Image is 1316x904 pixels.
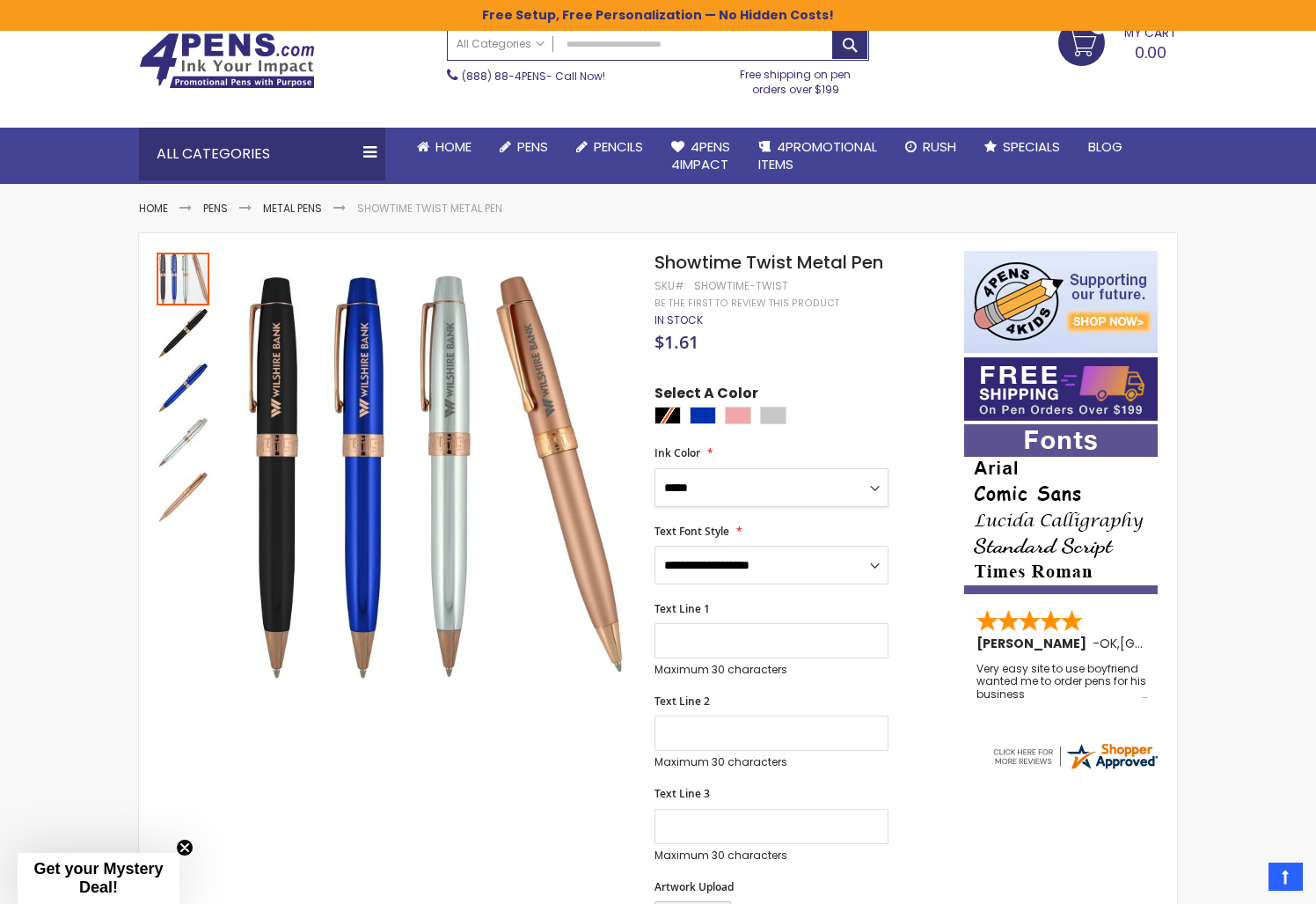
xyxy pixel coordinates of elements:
[357,202,502,216] li: Showtime Twist Metal Pen
[725,407,751,424] div: Rose
[991,740,1159,772] img: 4pens.com widget logo
[263,201,322,216] a: Metal Pens
[18,853,179,904] div: Get your Mystery Deal!Close teaser
[970,128,1074,166] a: Specials
[139,128,385,180] div: All Categories
[923,137,956,156] span: Rush
[654,313,703,327] div: Availability
[964,251,1158,353] img: 4pens 4 kids
[671,137,730,173] span: 4Pens 4impact
[991,761,1159,775] a: 4pens.com certificate URL
[760,407,786,424] div: Silver
[157,360,211,415] div: Showtime Twist Metal Pen
[157,471,209,524] img: Showtime Twist Metal Pen
[562,128,657,166] a: Pencils
[157,307,209,360] img: Showtime Twist Metal Pen
[654,849,888,863] p: Maximum 30 characters
[462,69,546,84] a: (888) 88-4PENS
[448,29,553,58] a: All Categories
[690,407,716,424] div: Blue
[654,524,729,539] span: Text Font Style
[654,312,703,327] span: In stock
[229,276,631,679] img: Showtime Twist Metal Pen
[1074,128,1137,166] a: Blog
[403,128,486,166] a: Home
[203,201,228,216] a: Pens
[457,37,545,51] span: All Categories
[891,128,970,166] a: Rush
[157,469,209,524] div: Showtime Twist Metal Pen
[157,362,209,415] img: Showtime Twist Metal Pen
[1120,635,1249,652] span: [GEOGRAPHIC_DATA]
[654,879,734,894] span: Artwork Upload
[1135,41,1166,63] span: 0.00
[654,384,758,408] span: Select A Color
[964,424,1158,594] img: font-personalization-examples
[964,357,1158,421] img: Free shipping on orders over $199
[654,786,710,801] span: Text Line 3
[1100,635,1117,652] span: OK
[694,279,788,293] div: showtime-twist
[654,755,888,769] p: Maximum 30 characters
[157,416,209,469] img: Showtime Twist Metal Pen
[657,128,744,185] a: 4Pens4impact
[157,305,211,360] div: Showtime Twist Metal Pen
[1088,137,1122,156] span: Blog
[722,61,870,96] div: Free shipping on pen orders over $199
[486,128,562,166] a: Pens
[654,330,698,354] span: $1.61
[654,601,710,616] span: Text Line 1
[654,445,700,460] span: Ink Color
[176,839,194,856] button: Close teaser
[139,33,315,89] img: 4Pens Custom Pens and Promotional Products
[517,137,548,156] span: Pens
[157,251,211,305] div: Showtime Twist Metal Pen
[462,69,605,84] span: - Call Now!
[654,663,888,677] p: Maximum 30 characters
[654,297,839,310] a: Be the first to review this product
[594,137,643,156] span: Pencils
[758,137,877,173] span: 4PROMOTIONAL ITEMS
[139,201,168,216] a: Home
[976,663,1147,701] div: Very easy site to use boyfriend wanted me to order pens for his business
[976,635,1093,652] span: [PERSON_NAME]
[654,250,883,275] span: Showtime Twist Metal Pen
[1003,137,1060,156] span: Specials
[435,137,472,156] span: Home
[654,278,687,293] strong: SKU
[1171,856,1316,904] iframe: Google Customer Reviews
[744,128,891,185] a: 4PROMOTIONALITEMS
[1093,635,1249,652] span: - ,
[33,860,163,896] span: Get your Mystery Deal!
[654,694,710,709] span: Text Line 2
[1058,19,1177,63] a: 0.00 0
[157,415,211,469] div: Showtime Twist Metal Pen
